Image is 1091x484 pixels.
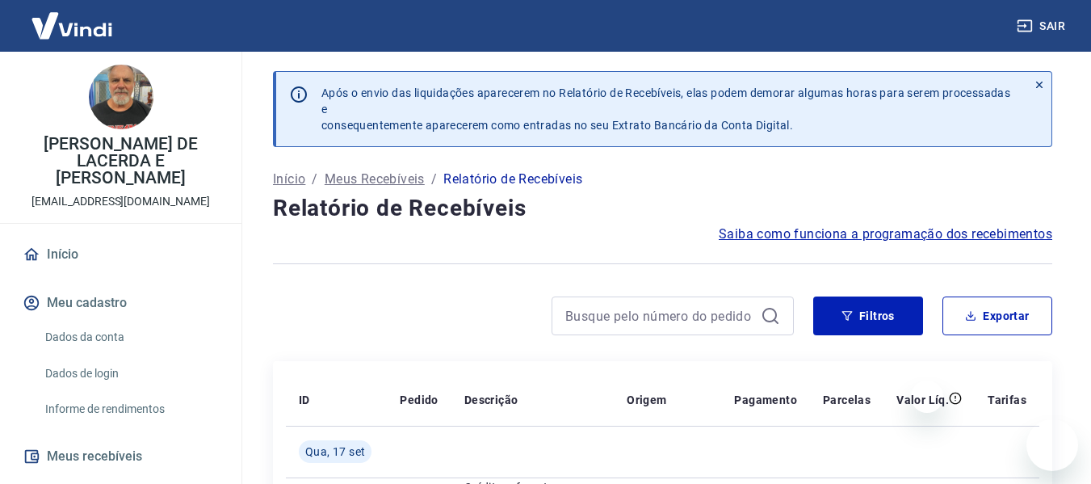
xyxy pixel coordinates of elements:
p: Origem [627,392,666,408]
a: Informe de rendimentos [39,393,222,426]
p: Descrição [464,392,518,408]
h4: Relatório de Recebíveis [273,192,1052,225]
p: Valor Líq. [896,392,949,408]
span: Qua, 17 set [305,444,365,460]
button: Filtros [813,297,923,335]
input: Busque pelo número do pedido [565,304,754,328]
p: Após o envio das liquidações aparecerem no Relatório de Recebíveis, elas podem demorar algumas ho... [321,85,1014,133]
button: Meu cadastro [19,285,222,321]
button: Sair [1013,11,1072,41]
p: Parcelas [823,392,871,408]
p: Pedido [400,392,438,408]
a: Saiba como funciona a programação dos recebimentos [719,225,1052,244]
p: / [312,170,317,189]
button: Meus recebíveis [19,439,222,474]
img: Vindi [19,1,124,50]
a: Dados da conta [39,321,222,354]
p: / [431,170,437,189]
img: 717485b8-6bf5-4b39-91a5-0383dda82f12.jpeg [89,65,153,129]
p: [PERSON_NAME] DE LACERDA E [PERSON_NAME] [13,136,229,187]
a: Dados de login [39,357,222,390]
p: Relatório de Recebíveis [443,170,582,189]
a: Início [273,170,305,189]
p: [EMAIL_ADDRESS][DOMAIN_NAME] [31,193,210,210]
button: Exportar [942,297,1052,335]
a: Início [19,237,222,272]
iframe: Fechar mensagem [911,381,943,413]
iframe: Botão para abrir a janela de mensagens [1026,419,1078,471]
p: Pagamento [734,392,797,408]
a: Meus Recebíveis [325,170,425,189]
p: ID [299,392,310,408]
